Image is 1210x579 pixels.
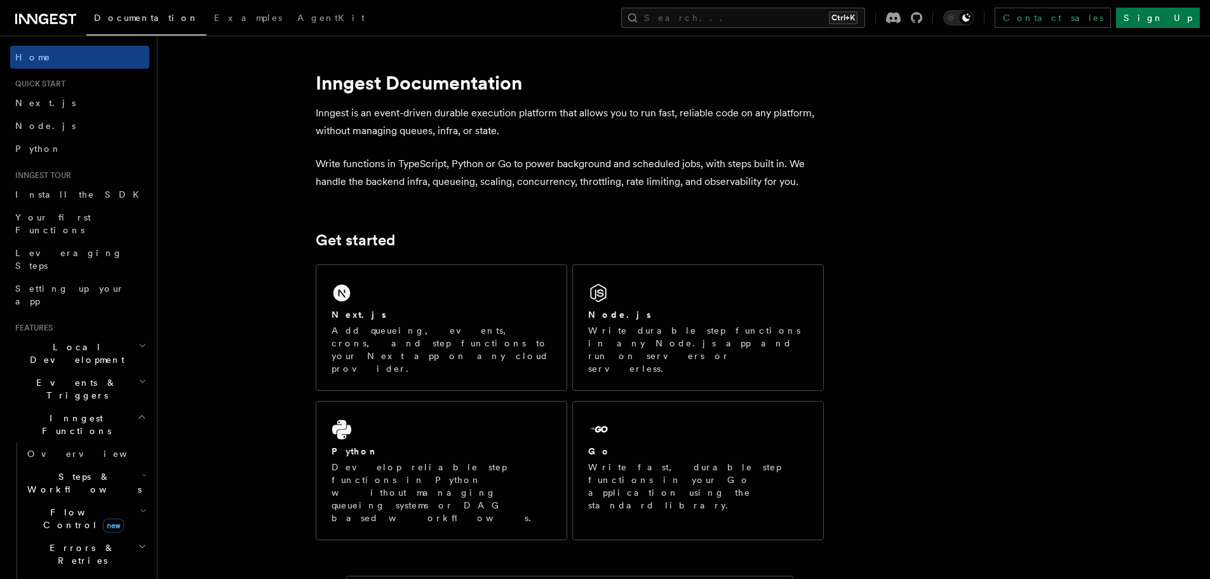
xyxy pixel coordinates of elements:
[15,283,124,306] span: Setting up your app
[15,144,62,154] span: Python
[10,242,149,277] a: Leveraging Steps
[621,8,865,28] button: Search...Ctrl+K
[10,376,138,402] span: Events & Triggers
[10,407,149,442] button: Inngest Functions
[22,542,138,567] span: Errors & Retries
[15,121,76,131] span: Node.js
[10,183,149,206] a: Install the SDK
[22,501,149,536] button: Flow Controlnew
[15,212,91,235] span: Your first Functions
[1116,8,1200,28] a: Sign Up
[10,371,149,407] button: Events & Triggers
[316,155,824,191] p: Write functions in TypeScript, Python or Go to power background and scheduled jobs, with steps bu...
[10,336,149,371] button: Local Development
[10,92,149,114] a: Next.js
[22,465,149,501] button: Steps & Workflows
[10,341,138,366] span: Local Development
[94,13,199,23] span: Documentation
[316,401,567,540] a: PythonDevelop reliable step functions in Python without managing queueing systems or DAG based wo...
[588,324,808,375] p: Write durable step functions in any Node.js app and run on servers or serverless.
[103,519,124,533] span: new
[316,104,824,140] p: Inngest is an event-driven durable execution platform that allows you to run fast, reliable code ...
[332,461,551,524] p: Develop reliable step functions in Python without managing queueing systems or DAG based workflows.
[15,248,123,271] span: Leveraging Steps
[290,4,372,34] a: AgentKit
[10,206,149,242] a: Your first Functions
[316,264,567,391] a: Next.jsAdd queueing, events, crons, and step functions to your Next app on any cloud provider.
[10,323,53,333] span: Features
[588,461,808,512] p: Write fast, durable step functions in your Go application using the standard library.
[10,46,149,69] a: Home
[297,13,365,23] span: AgentKit
[995,8,1111,28] a: Contact sales
[86,4,206,36] a: Documentation
[15,189,147,200] span: Install the SDK
[316,71,824,94] h1: Inngest Documentation
[15,51,51,64] span: Home
[10,79,65,89] span: Quick start
[829,11,857,24] kbd: Ctrl+K
[10,412,137,437] span: Inngest Functions
[332,308,386,321] h2: Next.js
[22,536,149,572] button: Errors & Retries
[206,4,290,34] a: Examples
[22,442,149,465] a: Overview
[15,98,76,108] span: Next.js
[10,277,149,313] a: Setting up your app
[316,231,395,249] a: Get started
[588,445,611,458] h2: Go
[572,264,824,391] a: Node.jsWrite durable step functions in any Node.js app and run on servers or serverless.
[214,13,282,23] span: Examples
[572,401,824,540] a: GoWrite fast, durable step functions in your Go application using the standard library.
[943,10,974,25] button: Toggle dark mode
[10,137,149,160] a: Python
[10,114,149,137] a: Node.js
[332,324,551,375] p: Add queueing, events, crons, and step functions to your Next app on any cloud provider.
[22,470,142,496] span: Steps & Workflows
[588,308,651,321] h2: Node.js
[10,170,71,181] span: Inngest tour
[27,449,158,459] span: Overview
[22,506,140,531] span: Flow Control
[332,445,379,458] h2: Python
